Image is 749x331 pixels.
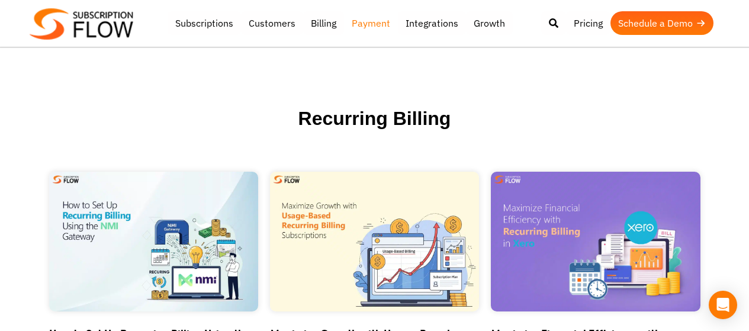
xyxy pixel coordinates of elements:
a: Subscriptions [168,11,241,35]
div: Open Intercom Messenger [709,291,737,319]
img: Set Up Recurring Billing in NMI [49,172,258,311]
a: Customers [241,11,303,35]
a: Payment [344,11,398,35]
img: Subscriptionflow [30,8,133,40]
img: Recurring Billing in Xero [491,172,700,311]
h1: Recurring Billing [20,107,730,160]
a: Schedule a Demo [610,11,713,35]
a: Billing [303,11,344,35]
a: Growth [466,11,513,35]
a: Integrations [398,11,466,35]
a: Pricing [566,11,610,35]
img: usage‑based recurring billing subscriptions [270,172,479,311]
